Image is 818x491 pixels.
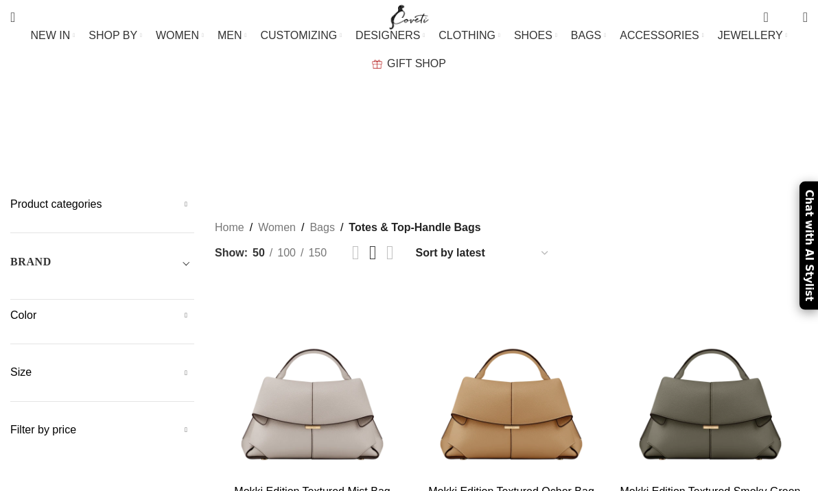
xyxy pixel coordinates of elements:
[439,22,500,49] a: CLOTHING
[239,79,579,115] h1: Totes & Top-Handle Bags
[414,283,609,478] a: Mokki Edition Textured Ocher Bag
[218,29,242,42] span: MEN
[349,219,480,237] span: Totes & Top-Handle Bags
[372,60,382,69] img: GiftBag
[215,219,481,237] nav: Breadcrumb
[372,50,446,77] a: GIFT SHOP
[218,22,246,49] a: MEN
[571,29,601,42] span: BAGS
[514,22,557,49] a: SHOES
[248,244,270,262] a: 50
[369,243,377,263] a: Grid view 3
[3,22,815,77] div: Main navigation
[260,22,342,49] a: CUSTOMIZING
[10,308,194,323] h5: Color
[620,22,704,49] a: ACCESSORIES
[514,29,552,42] span: SHOES
[272,244,301,262] a: 100
[779,3,793,31] div: My Wishlist
[89,22,142,49] a: SHOP BY
[303,244,331,262] a: 150
[156,22,204,49] a: WOMEN
[260,29,337,42] span: CUSTOMIZING
[384,132,435,145] span: Mini Bags
[10,365,194,380] h5: Size
[384,122,435,156] a: Mini Bags
[46,122,106,156] a: Backpacks
[215,219,244,237] a: Home
[439,29,495,42] span: CLOTHING
[456,122,614,156] a: Shoulder & Crossbody Bags
[202,122,273,156] a: Bucket Bags
[128,132,183,145] span: Belt Bags
[386,243,394,263] a: Grid view 4
[277,247,296,259] span: 100
[10,254,194,278] div: Toggle filter
[352,243,360,263] a: Grid view 2
[613,283,808,478] a: Mokki Edition Textured Smoky Green Bag
[355,29,420,42] span: DESIGNERS
[764,7,775,17] span: 0
[253,247,265,259] span: 50
[718,29,783,42] span: JEWELLERY
[294,132,364,145] span: Clutch Bags
[635,132,772,145] span: Totes & Top-Handle Bags
[10,197,194,212] h5: Product categories
[46,132,106,145] span: Backpacks
[202,132,273,145] span: Bucket Bags
[31,29,71,42] span: NEW IN
[89,29,137,42] span: SHOP BY
[620,29,699,42] span: ACCESSORIES
[387,57,446,70] span: GIFT SHOP
[204,83,239,110] a: Go back
[355,22,425,49] a: DESIGNERS
[782,14,792,24] span: 0
[128,122,183,156] a: Belt Bags
[309,219,334,237] a: Bags
[10,422,194,438] h5: Filter by price
[3,3,22,31] a: Search
[258,219,296,237] a: Women
[756,3,775,31] a: 0
[308,247,327,259] span: 150
[31,22,75,49] a: NEW IN
[294,122,364,156] a: Clutch Bags
[156,29,199,42] span: WOMEN
[386,10,432,22] a: Site logo
[571,22,606,49] a: BAGS
[456,132,614,145] span: Shoulder & Crossbody Bags
[215,283,410,478] a: Mokki Edition Textured Mist Bag
[635,122,772,156] a: Totes & Top-Handle Bags
[10,254,51,270] h5: BRAND
[215,244,248,262] span: Show
[718,22,788,49] a: JEWELLERY
[414,243,551,263] select: Shop order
